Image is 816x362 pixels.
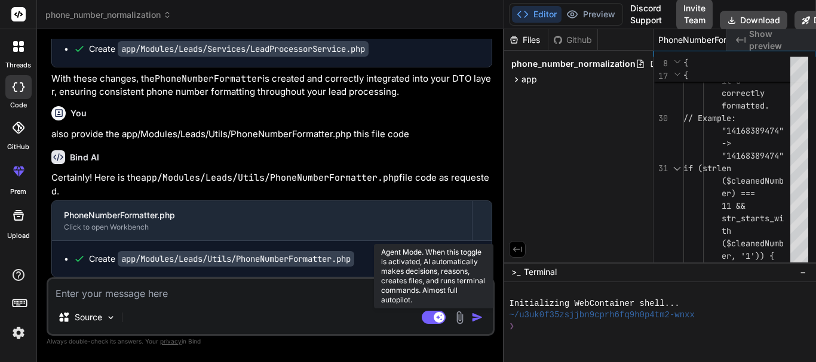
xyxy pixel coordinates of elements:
img: Pick Models [106,313,116,323]
span: − [800,266,806,278]
span: er) === [722,188,755,199]
div: Click to open Workbench [64,222,460,232]
span: ($cleanedNumb [722,238,784,249]
div: 30 [654,112,668,125]
div: Create [89,43,369,55]
img: attachment [453,311,467,324]
span: ❯ [509,321,515,332]
p: Always double-check its answers. Your in Bind [47,336,495,347]
p: Source [75,311,102,323]
span: phone_number_normalization [45,9,171,21]
span: "14168389474" [722,150,784,161]
label: threads [5,60,31,70]
div: PhoneNumberFormatter.php [64,209,460,221]
span: 11 && [722,200,746,211]
button: Editor [512,6,562,23]
span: correctly [722,88,765,98]
code: app/Modules/Leads/Utils/PhoneNumberFormatter.php [141,172,399,184]
span: ~/u3uk0f35zsjjbn9cprh6fq9h0p4tm2-wnxx [509,310,695,321]
div: Github [548,34,597,46]
button: Agent Mode. When this toggle is activated, AI automatically makes decisions, reasons, creates fil... [419,310,448,324]
span: str_starts_wi [722,213,784,224]
div: Click to collapse the range. [669,162,685,175]
span: { [683,70,688,81]
span: PhoneNumberFormatter.php [658,34,748,46]
div: Files [504,34,548,46]
span: ($cleanedNumb [722,175,784,186]
span: // Example: [683,113,736,123]
span: app [521,73,537,85]
button: PhoneNumberFormatter.phpClick to open Workbench [52,201,472,240]
span: { [683,57,688,68]
p: With these changes, the is created and correctly integrated into your DTO layer, ensuring consist... [51,72,492,99]
span: if (strlen [683,163,731,174]
span: formatted. [722,100,769,111]
code: app/Modules/Leads/Utils/PhoneNumberFormatter.php [118,251,354,267]
img: icon [471,311,483,323]
span: Terminal [524,266,557,278]
code: app/Modules/Leads/Services/LeadProcessorService.php [118,41,369,57]
span: "14168389474" [722,125,784,136]
p: Certainly! Here is the file code as requested. [51,171,492,198]
span: phone_number_normalization [511,58,636,70]
span: 8 [654,57,668,70]
span: Show preview [749,28,806,52]
button: Preview [562,6,620,23]
span: Initializing WebContainer shell... [509,298,679,310]
label: GitHub [7,142,29,152]
label: Upload [7,231,30,241]
div: Create [89,253,354,265]
button: Download [720,11,787,30]
button: − [797,262,809,281]
div: 31 [654,162,668,175]
label: prem [10,187,26,197]
span: er, '1')) { [722,250,774,261]
span: >_ [511,266,520,278]
code: PhoneNumberFormatter [155,73,262,85]
span: th [722,225,731,236]
img: settings [8,323,29,343]
h6: Bind AI [70,151,99,163]
label: code [10,100,27,110]
span: privacy [160,338,182,345]
p: also provide the app/Modules/Leads/Utils/PhoneNumberFormatter.php this file code [51,128,492,141]
h6: You [70,107,87,119]
span: 17 [654,70,668,82]
span: -> [722,138,731,148]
